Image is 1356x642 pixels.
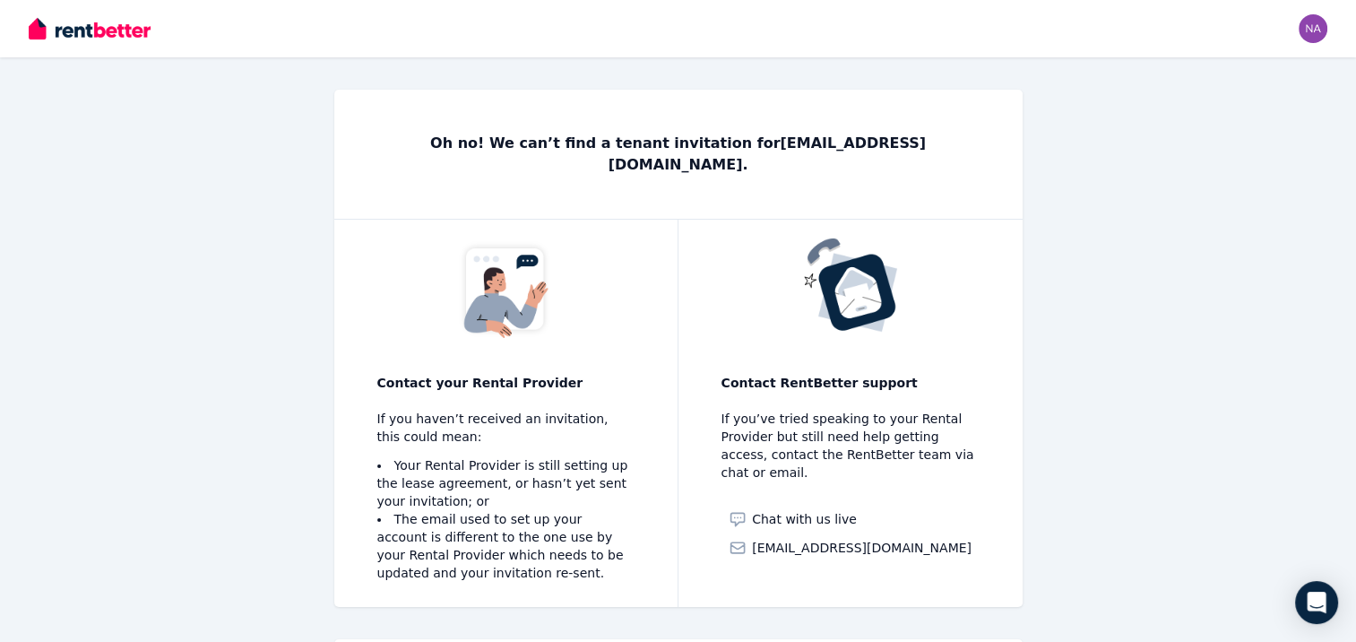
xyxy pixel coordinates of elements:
img: nadiacocker79@gmail.com [1299,14,1327,43]
p: If you haven’t received an invitation, this could mean: [377,410,635,446]
img: No tenancy invitation received [800,238,901,333]
p: Oh no! We can’t find a tenant invitation for [EMAIL_ADDRESS][DOMAIN_NAME] . [377,133,980,176]
p: Contact RentBetter support [721,374,980,392]
p: If you’ve tried speaking to your Rental Provider but still need help getting access, contact the ... [721,410,980,481]
p: Contact your Rental Provider [377,374,635,392]
li: Your Rental Provider is still setting up the lease agreement, or hasn’t yet sent your invitation; or [377,456,635,510]
li: The email used to set up your account is different to the one use by your Rental Provider which n... [377,510,635,582]
a: [EMAIL_ADDRESS][DOMAIN_NAME] [729,539,972,557]
span: Chat with us live [752,510,857,528]
img: RentBetter [29,15,151,42]
span: [EMAIL_ADDRESS][DOMAIN_NAME] [752,539,972,557]
img: No tenancy invitation received [455,238,556,341]
div: Open Intercom Messenger [1295,581,1338,624]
